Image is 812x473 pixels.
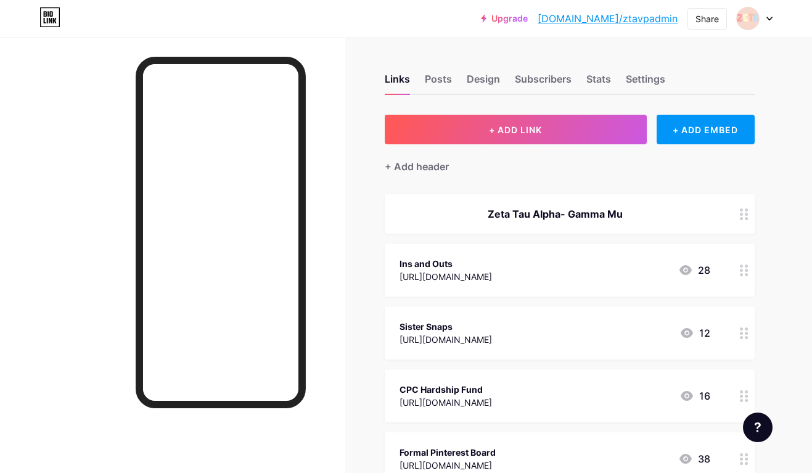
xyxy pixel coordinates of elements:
div: Ins and Outs [400,257,492,270]
div: Links [385,72,410,94]
div: 28 [678,263,710,278]
a: Upgrade [481,14,528,23]
div: 38 [678,451,710,466]
div: Formal Pinterest Board [400,446,496,459]
div: [URL][DOMAIN_NAME] [400,396,492,409]
a: [DOMAIN_NAME]/ztavpadmin [538,11,678,26]
div: Stats [586,72,611,94]
div: [URL][DOMAIN_NAME] [400,459,496,472]
div: Design [467,72,500,94]
div: + Add header [385,159,449,174]
div: [URL][DOMAIN_NAME] [400,333,492,346]
img: ZTA Vice President of Administration [736,7,760,30]
div: [URL][DOMAIN_NAME] [400,270,492,283]
div: Zeta Tau Alpha- Gamma Mu [400,207,710,221]
button: + ADD LINK [385,115,647,144]
span: + ADD LINK [489,125,542,135]
div: Share [695,12,719,25]
div: 16 [679,389,710,403]
div: + ADD EMBED [657,115,755,144]
div: Subscribers [515,72,572,94]
div: Posts [425,72,452,94]
div: Settings [626,72,665,94]
div: CPC Hardship Fund [400,383,492,396]
div: Sister Snaps [400,320,492,333]
div: 12 [679,326,710,340]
